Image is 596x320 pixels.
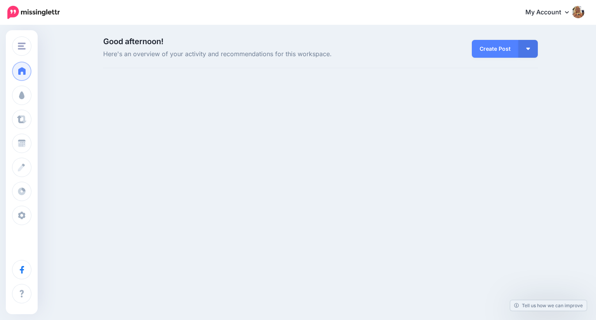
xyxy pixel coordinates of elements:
[510,300,587,311] a: Tell us how we can improve
[526,48,530,50] img: arrow-down-white.png
[103,49,389,59] span: Here's an overview of your activity and recommendations for this workspace.
[472,40,518,58] a: Create Post
[518,3,584,22] a: My Account
[18,43,26,50] img: menu.png
[103,37,163,46] span: Good afternoon!
[7,6,60,19] img: Missinglettr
